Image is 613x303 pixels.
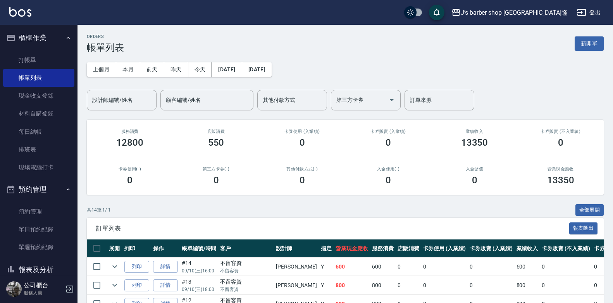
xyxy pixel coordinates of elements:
img: Person [6,281,22,297]
td: 0 [540,276,592,294]
a: 詳情 [153,279,178,291]
button: 上個月 [87,62,116,77]
h2: 卡券販賣 (入業績) [355,129,422,134]
button: 列印 [124,279,149,291]
h3: 帳單列表 [87,42,124,53]
h3: 0 [472,175,477,186]
th: 店販消費 [396,239,421,258]
h2: 第三方卡券(-) [182,167,250,172]
p: 不留客資 [220,267,272,274]
a: 詳情 [153,261,178,273]
td: 600 [515,258,540,276]
th: 卡券販賣 (入業績) [468,239,515,258]
div: J’s barber shop [GEOGRAPHIC_DATA]隆 [461,8,568,17]
td: 0 [421,258,468,276]
th: 卡券販賣 (不入業績) [540,239,592,258]
td: Y [319,276,334,294]
p: 服務人員 [24,289,63,296]
button: 登出 [574,5,604,20]
h3: 0 [214,175,219,186]
td: 600 [334,258,370,276]
td: 800 [370,276,396,294]
h2: ORDERS [87,34,124,39]
a: 每日結帳 [3,123,74,141]
h5: 公司櫃台 [24,282,63,289]
td: Y [319,258,334,276]
h3: 0 [300,137,305,148]
img: Logo [9,7,31,17]
a: 報表匯出 [569,224,598,232]
td: 0 [396,258,421,276]
a: 現金收支登錄 [3,87,74,105]
th: 業績收入 [515,239,540,258]
a: 現場電腦打卡 [3,158,74,176]
button: [DATE] [242,62,272,77]
button: [DATE] [212,62,242,77]
td: 0 [468,276,515,294]
h3: 12800 [116,137,143,148]
p: 不留客資 [220,286,272,293]
th: 服務消費 [370,239,396,258]
th: 展開 [107,239,122,258]
h3: 0 [386,175,391,186]
button: 今天 [188,62,212,77]
h3: 0 [127,175,133,186]
a: 預約管理 [3,203,74,220]
h2: 入金使用(-) [355,167,422,172]
h2: 業績收入 [441,129,508,134]
a: 帳單列表 [3,69,74,87]
th: 列印 [122,239,151,258]
button: 預約管理 [3,179,74,200]
h3: 13350 [461,137,488,148]
a: 新開單 [575,40,604,47]
td: 0 [421,276,468,294]
th: 指定 [319,239,334,258]
button: J’s barber shop [GEOGRAPHIC_DATA]隆 [448,5,571,21]
p: 共 14 筆, 1 / 1 [87,207,111,213]
h2: 卡券使用 (入業績) [269,129,336,134]
a: 排班表 [3,141,74,158]
button: 列印 [124,261,149,273]
h2: 卡券使用(-) [96,167,164,172]
button: 櫃檯作業 [3,28,74,48]
a: 打帳單 [3,51,74,69]
button: 前天 [140,62,164,77]
th: 營業現金應收 [334,239,370,258]
h3: 0 [558,137,563,148]
div: 不留客資 [220,278,272,286]
h2: 卡券販賣 (不入業績) [527,129,594,134]
button: expand row [109,261,121,272]
h2: 店販消費 [182,129,250,134]
button: 全部展開 [575,204,604,216]
p: 09/10 (三) 16:00 [182,267,216,274]
button: save [429,5,444,20]
h2: 入金儲值 [441,167,508,172]
th: 操作 [151,239,180,258]
button: 報表匯出 [569,222,598,234]
th: 卡券使用 (入業績) [421,239,468,258]
td: [PERSON_NAME] [274,276,319,294]
h2: 營業現金應收 [527,167,594,172]
div: 不留客資 [220,259,272,267]
td: #14 [180,258,218,276]
h3: 13350 [547,175,574,186]
td: [PERSON_NAME] [274,258,319,276]
span: 訂單列表 [96,225,569,232]
th: 帳單編號/時間 [180,239,218,258]
button: 昨天 [164,62,188,77]
h3: 0 [300,175,305,186]
td: 800 [515,276,540,294]
button: 報表及分析 [3,260,74,280]
a: 單日預約紀錄 [3,220,74,238]
th: 設計師 [274,239,319,258]
button: Open [386,94,398,106]
h2: 其他付款方式(-) [269,167,336,172]
td: 600 [370,258,396,276]
button: expand row [109,279,121,291]
h3: 550 [208,137,224,148]
td: #13 [180,276,218,294]
button: 本月 [116,62,140,77]
td: 0 [396,276,421,294]
p: 09/10 (三) 18:00 [182,286,216,293]
a: 材料自購登錄 [3,105,74,122]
